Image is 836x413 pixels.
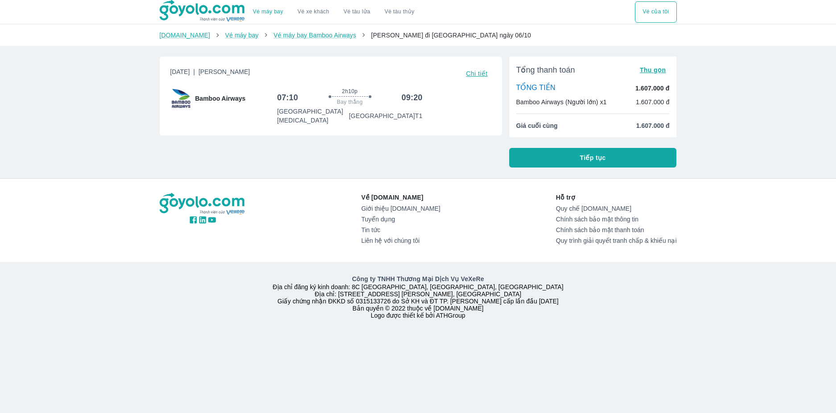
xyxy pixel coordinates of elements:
a: Tin tức [361,226,440,233]
button: Vé tàu thủy [377,1,421,23]
a: [DOMAIN_NAME] [160,32,210,39]
a: Quy trình giải quyết tranh chấp & khiếu nại [556,237,677,244]
h6: 09:20 [402,92,423,103]
span: Tiếp tục [580,153,606,162]
a: Chính sách bảo mật thanh toán [556,226,677,233]
a: Giới thiệu [DOMAIN_NAME] [361,205,440,212]
span: Bay thẳng [337,98,363,106]
button: Vé của tôi [635,1,676,23]
span: 2h10p [342,88,358,95]
span: [PERSON_NAME] đi [GEOGRAPHIC_DATA] ngày 06/10 [371,32,531,39]
span: [PERSON_NAME] [198,68,250,75]
p: Bamboo Airways (Người lớn) x1 [516,98,607,106]
span: Bamboo Airways [195,94,246,103]
p: Công ty TNHH Thương Mại Dịch Vụ VeXeRe [161,274,675,283]
a: Vé tàu lửa [337,1,378,23]
span: Thu gọn [640,66,666,74]
div: choose transportation mode [635,1,676,23]
p: [GEOGRAPHIC_DATA] T1 [349,111,423,120]
div: choose transportation mode [246,1,421,23]
span: Chi tiết [466,70,487,77]
span: | [194,68,195,75]
a: Tuyển dụng [361,216,440,223]
span: Giá cuối cùng [516,121,558,130]
nav: breadcrumb [160,31,677,40]
a: Vé máy bay Bamboo Airways [273,32,356,39]
button: Thu gọn [636,64,670,76]
p: Hỗ trợ [556,193,677,202]
p: 1.607.000 đ [636,98,670,106]
span: 1.607.000 đ [636,121,670,130]
h6: 07:10 [277,92,298,103]
p: Về [DOMAIN_NAME] [361,193,440,202]
a: Chính sách bảo mật thông tin [556,216,677,223]
div: Địa chỉ đăng ký kinh doanh: 8C [GEOGRAPHIC_DATA], [GEOGRAPHIC_DATA], [GEOGRAPHIC_DATA] Địa chỉ: [... [154,274,682,319]
img: logo [160,193,246,215]
p: TỔNG TIỀN [516,83,556,93]
p: 1.607.000 đ [635,84,669,93]
p: [GEOGRAPHIC_DATA] [MEDICAL_DATA] [277,107,349,125]
a: Vé xe khách [297,8,329,15]
span: Tổng thanh toán [516,65,575,75]
span: [DATE] [170,67,250,80]
a: Liên hệ với chúng tôi [361,237,440,244]
a: Quy chế [DOMAIN_NAME] [556,205,677,212]
a: Vé máy bay [225,32,259,39]
button: Tiếp tục [509,148,677,168]
button: Chi tiết [462,67,491,80]
a: Vé máy bay [253,8,283,15]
